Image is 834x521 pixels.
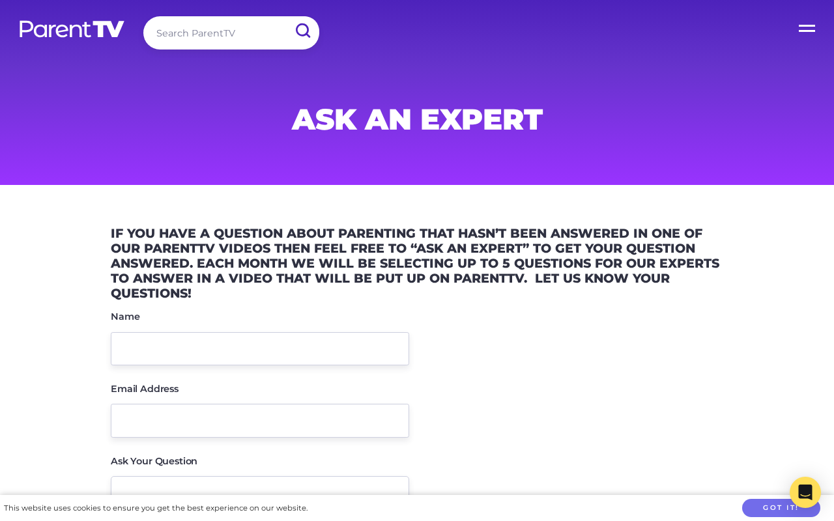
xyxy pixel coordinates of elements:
[790,477,821,508] div: Open Intercom Messenger
[18,20,126,38] img: parenttv-logo-white.4c85aaf.svg
[4,501,308,515] div: This website uses cookies to ensure you get the best experience on our website.
[143,16,319,49] input: Search ParentTV
[285,16,319,46] input: Submit
[111,457,197,466] label: Ask Your Question
[742,499,820,518] button: Got it!
[111,384,179,393] label: Email Address
[111,226,723,301] h3: If you have a question about parenting that hasn’t been answered in one of our ParentTV videos th...
[103,106,731,132] h1: Ask An Expert
[111,312,139,321] label: Name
